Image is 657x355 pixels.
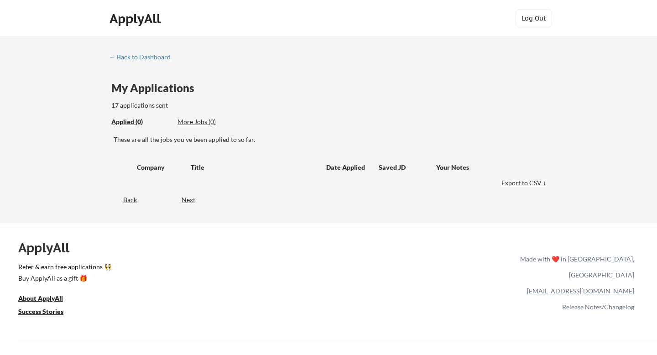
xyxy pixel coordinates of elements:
[18,293,76,305] a: About ApplyAll
[182,195,206,204] div: Next
[516,9,552,27] button: Log Out
[177,117,245,126] div: More Jobs (0)
[436,163,540,172] div: Your Notes
[527,287,634,295] a: [EMAIL_ADDRESS][DOMAIN_NAME]
[18,240,80,256] div: ApplyAll
[109,195,137,204] div: Back
[137,163,182,172] div: Company
[326,163,366,172] div: Date Applied
[111,83,202,94] div: My Applications
[18,273,109,285] a: Buy ApplyAll as a gift 🎁
[516,251,634,283] div: Made with ❤️ in [GEOGRAPHIC_DATA], [GEOGRAPHIC_DATA]
[111,101,288,110] div: 17 applications sent
[18,307,76,318] a: Success Stories
[109,11,163,26] div: ApplyAll
[562,303,634,311] a: Release Notes/Changelog
[109,53,177,63] a: ← Back to Dashboard
[18,308,63,315] u: Success Stories
[109,54,177,60] div: ← Back to Dashboard
[18,275,109,282] div: Buy ApplyAll as a gift 🎁
[191,163,318,172] div: Title
[379,159,436,175] div: Saved JD
[501,178,548,188] div: Export to CSV ↓
[18,264,329,273] a: Refer & earn free applications 👯‍♀️
[177,117,245,127] div: These are job applications we think you'd be a good fit for, but couldn't apply you to automatica...
[111,117,171,126] div: Applied (0)
[18,294,63,302] u: About ApplyAll
[114,135,548,144] div: These are all the jobs you've been applied to so far.
[111,117,171,127] div: These are all the jobs you've been applied to so far.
